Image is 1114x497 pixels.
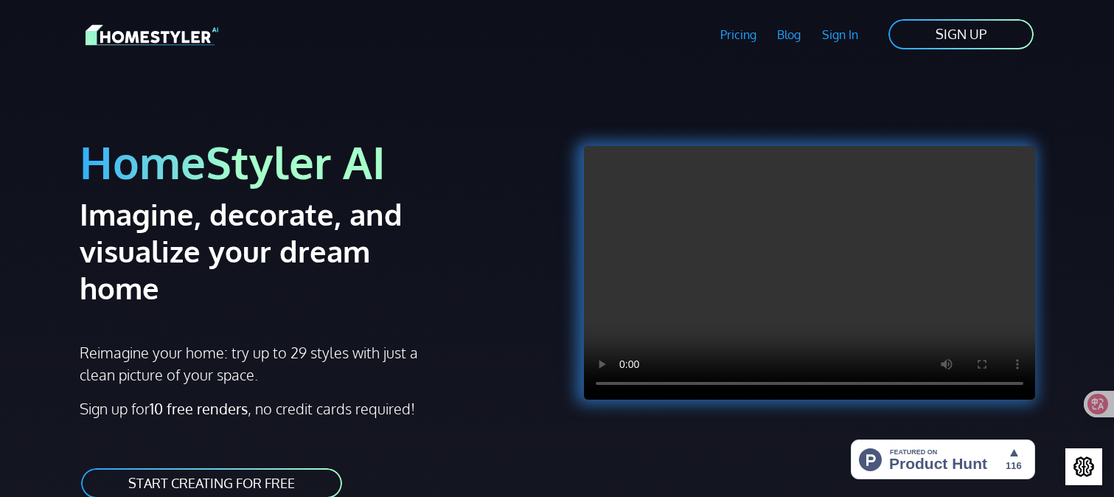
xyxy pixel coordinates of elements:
p: Sign up for , no credit cards required! [80,397,549,420]
strong: 10 free renders [150,399,248,418]
img: HomeStyler AI logo [86,22,218,48]
h1: HomeStyler AI [80,134,549,190]
a: Sign In [812,18,869,52]
p: Reimagine your home: try up to 29 styles with just a clean picture of your space. [80,341,431,386]
a: SIGN UP [887,18,1035,51]
img: HomeStyler AI - Interior Design Made Easy: One Click to Your Dream Home | Product Hunt [851,439,1035,479]
a: Pricing [709,18,767,52]
a: Blog [767,18,812,52]
h2: Imagine, decorate, and visualize your dream home [80,195,455,306]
